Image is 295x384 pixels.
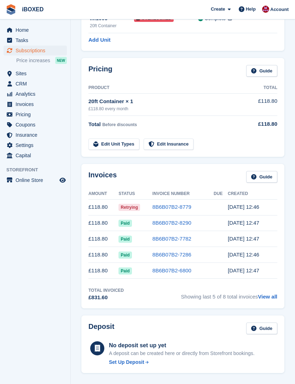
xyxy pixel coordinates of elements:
[4,150,67,160] a: menu
[109,359,144,366] div: Set Up Deposit
[4,120,67,130] a: menu
[246,323,277,334] a: Guide
[16,99,58,109] span: Invoices
[228,188,277,200] th: Created
[246,65,277,77] a: Guide
[152,204,191,210] a: 8B6B07B2-8779
[109,341,255,350] div: No deposit set up yet
[102,122,137,127] span: Before discounts
[152,220,191,226] a: 8B6B07B2-8290
[228,220,259,226] time: 2025-08-22 11:47:51 UTC
[4,89,67,99] a: menu
[16,35,58,45] span: Tasks
[88,294,124,302] div: £831.60
[152,267,191,273] a: 8B6B07B2-6800
[16,150,58,160] span: Capital
[4,110,67,119] a: menu
[88,171,117,183] h2: Invoices
[16,25,58,35] span: Home
[4,140,67,150] a: menu
[88,98,248,106] div: 20ft Container × 1
[118,204,140,211] span: Retrying
[118,236,132,243] span: Paid
[228,236,259,242] time: 2025-07-22 11:47:03 UTC
[4,35,67,45] a: menu
[211,6,225,13] span: Create
[88,188,118,200] th: Amount
[214,188,228,200] th: Due
[4,175,67,185] a: menu
[16,46,58,55] span: Subscriptions
[118,267,132,274] span: Paid
[248,82,277,94] th: Total
[16,79,58,89] span: CRM
[248,120,277,128] div: £118.80
[16,110,58,119] span: Pricing
[4,79,67,89] a: menu
[118,188,152,200] th: Status
[16,69,58,78] span: Sites
[258,294,277,300] a: View all
[4,69,67,78] a: menu
[90,23,134,29] div: 20ft Container
[16,120,58,130] span: Coupons
[88,138,139,150] a: Edit Unit Types
[88,263,118,279] td: £118.80
[152,252,191,258] a: 8B6B07B2-7286
[152,188,214,200] th: Invoice Number
[4,130,67,140] a: menu
[270,6,289,13] span: Account
[181,287,277,302] span: Showing last 5 of 8 total invoices
[88,65,112,77] h2: Pricing
[144,138,194,150] a: Edit Insurance
[16,89,58,99] span: Analytics
[228,267,259,273] time: 2025-05-22 11:47:08 UTC
[109,359,255,366] a: Set Up Deposit
[16,175,58,185] span: Online Store
[88,215,118,231] td: £118.80
[4,99,67,109] a: menu
[262,6,269,13] img: Amanda Forder
[6,4,16,15] img: stora-icon-8386f47178a22dfd0bd8f6a31ec36ba5ce8667c1dd55bd0f319d3a0aa187defe.svg
[246,6,256,13] span: Help
[228,252,259,258] time: 2025-06-22 11:46:56 UTC
[58,176,67,184] a: Preview store
[228,204,259,210] time: 2025-09-22 11:46:57 UTC
[118,252,132,259] span: Paid
[88,231,118,247] td: £118.80
[16,140,58,150] span: Settings
[88,287,124,294] div: Total Invoiced
[246,171,277,183] a: Guide
[248,93,277,116] td: £118.80
[88,82,248,94] th: Product
[88,199,118,215] td: £118.80
[88,36,110,44] a: Add Unit
[16,57,67,64] a: Price increases NEW
[88,247,118,263] td: £118.80
[88,323,114,334] h2: Deposit
[16,130,58,140] span: Insurance
[6,166,70,173] span: Storefront
[16,57,50,64] span: Price increases
[19,4,46,15] a: iBOXED
[152,236,191,242] a: 8B6B07B2-7782
[4,46,67,55] a: menu
[88,106,248,112] div: £118.80 every month
[4,25,67,35] a: menu
[88,121,101,127] span: Total
[55,57,67,64] div: NEW
[118,220,132,227] span: Paid
[109,350,255,357] p: A deposit can be created here or directly from Storefront bookings.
